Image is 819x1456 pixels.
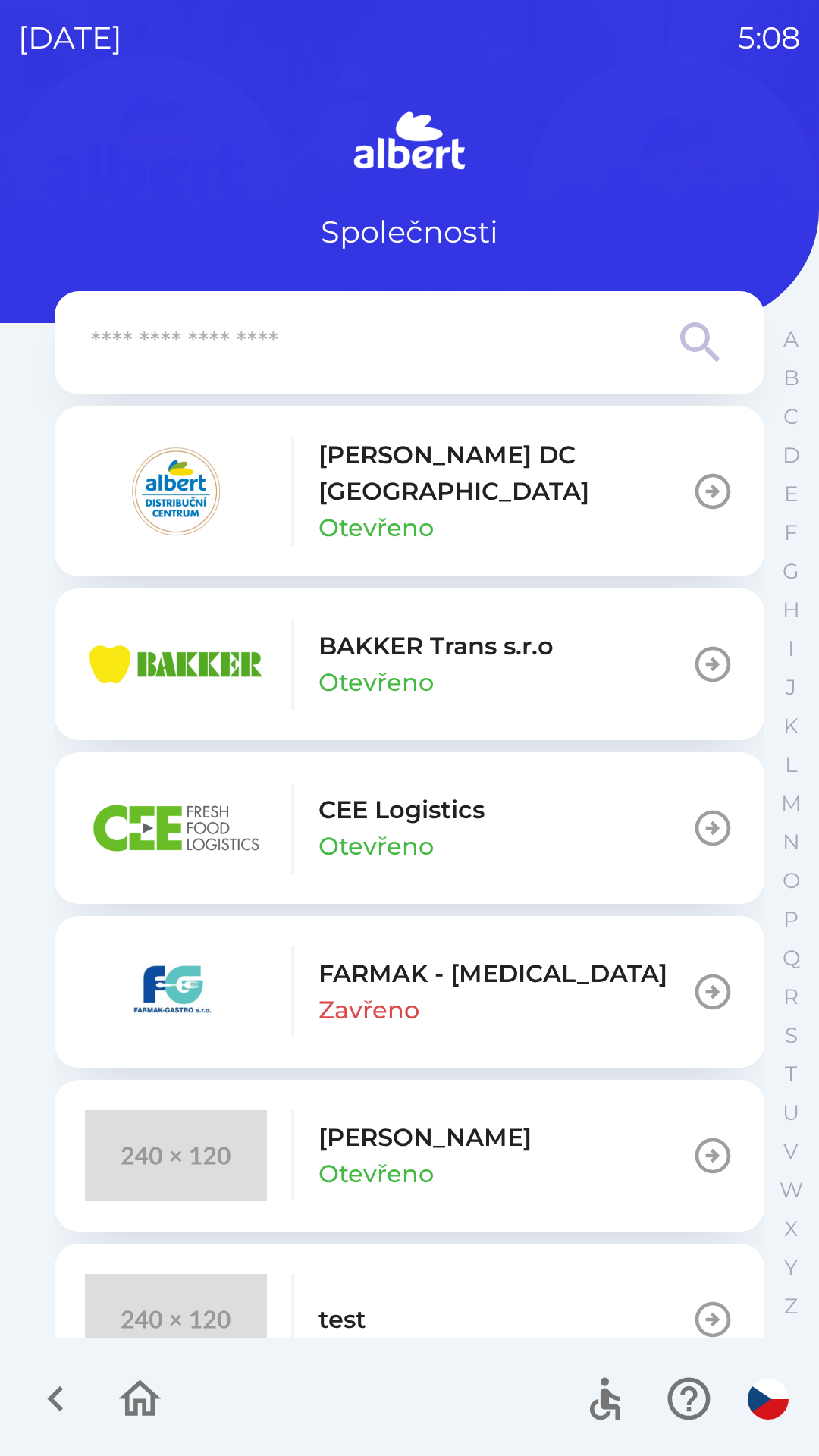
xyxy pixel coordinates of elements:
[772,1094,810,1132] button: U
[55,752,764,904] button: CEE LogisticsOtevřeno
[738,15,801,61] p: 5:08
[318,437,692,510] p: [PERSON_NAME] DC [GEOGRAPHIC_DATA]
[772,668,810,707] button: J
[784,519,798,546] p: F
[783,829,800,855] p: N
[55,1080,764,1232] button: [PERSON_NAME]Otevřeno
[85,783,267,874] img: ba8847e2-07ef-438b-a6f1-28de549c3032.png
[772,1248,810,1287] button: Y
[318,828,434,864] p: Otevřeno
[785,1022,798,1049] p: S
[55,106,764,179] img: Logo
[18,15,122,61] p: [DATE]
[772,552,810,591] button: G
[55,588,764,740] button: BAKKER Trans s.r.oOtevřeno
[783,558,799,585] p: G
[786,674,796,701] p: J
[780,1177,803,1203] p: W
[783,906,799,933] p: P
[772,977,810,1016] button: R
[783,1138,799,1165] p: V
[85,1274,267,1365] img: 240x120
[783,868,800,894] p: O
[85,619,267,710] img: eba99837-dbda-48f3-8a63-9647f5990611.png
[772,745,810,784] button: L
[85,946,267,1037] img: 5ee10d7b-21a5-4c2b-ad2f-5ef9e4226557.png
[772,1016,810,1055] button: S
[783,984,799,1010] p: R
[772,629,810,668] button: I
[772,397,810,436] button: C
[772,1210,810,1248] button: X
[788,635,794,662] p: I
[772,1171,810,1210] button: W
[772,320,810,359] button: A
[318,510,434,546] p: Otevřeno
[783,1100,799,1126] p: U
[781,790,802,817] p: M
[318,628,554,664] p: BAKKER Trans s.r.o
[55,1244,764,1395] button: test
[85,446,267,537] img: 092fc4fe-19c8-4166-ad20-d7efd4551fba.png
[783,945,800,971] p: Q
[785,752,797,778] p: L
[321,209,498,255] p: Společnosti
[772,591,810,629] button: H
[772,1287,810,1326] button: Z
[772,436,810,475] button: D
[772,823,810,861] button: N
[783,713,799,739] p: K
[85,1110,267,1201] img: 240x120
[772,861,810,900] button: O
[772,784,810,823] button: M
[783,442,800,469] p: D
[784,1254,798,1281] p: Y
[783,597,800,623] p: H
[772,939,810,977] button: Q
[55,916,764,1068] button: FARMAK - [MEDICAL_DATA]Zavřeno
[772,900,810,939] button: P
[772,1132,810,1171] button: V
[772,513,810,552] button: F
[772,1055,810,1094] button: T
[784,481,799,507] p: E
[318,955,667,992] p: FARMAK - [MEDICAL_DATA]
[784,1293,798,1319] p: Z
[318,792,485,828] p: CEE Logistics
[318,664,434,701] p: Otevřeno
[772,707,810,745] button: K
[318,1119,532,1156] p: [PERSON_NAME]
[783,403,799,430] p: C
[748,1379,789,1420] img: cs flag
[318,1156,434,1192] p: Otevřeno
[772,475,810,513] button: E
[318,1301,366,1338] p: test
[318,992,419,1028] p: Zavřeno
[772,359,810,397] button: B
[785,1061,797,1087] p: T
[55,406,764,576] button: [PERSON_NAME] DC [GEOGRAPHIC_DATA]Otevřeno
[783,326,799,353] p: A
[784,1216,798,1242] p: X
[783,365,799,391] p: B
